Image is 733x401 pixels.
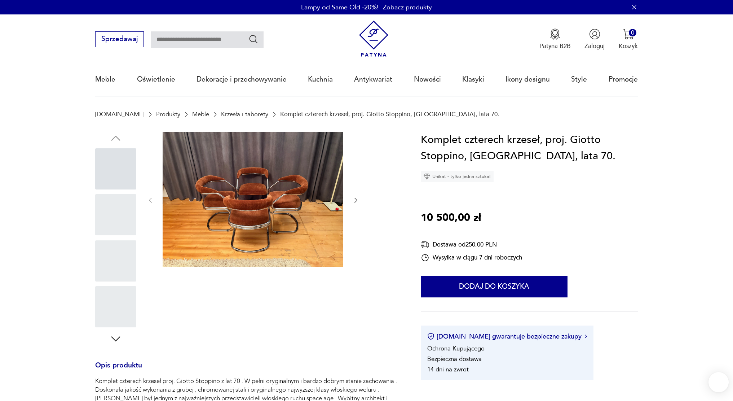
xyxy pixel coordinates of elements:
[571,63,587,96] a: Style
[427,344,485,353] li: Ochrona Kupującego
[383,3,432,12] a: Zobacz produkty
[356,21,392,57] img: Patyna - sklep z meblami i dekoracjami vintage
[427,355,482,363] li: Bezpieczna dostawa
[589,29,600,40] img: Ikonka użytkownika
[421,276,568,297] button: Dodaj do koszyka
[421,210,481,226] p: 10 500,00 zł
[414,63,441,96] a: Nowości
[421,240,522,249] div: Dostawa od 250,00 PLN
[95,111,144,118] a: [DOMAIN_NAME]
[623,29,634,40] img: Ikona koszyka
[421,253,522,262] div: Wysyłka w ciągu 7 dni roboczych
[539,29,571,50] a: Ikona medaluPatyna B2B
[539,42,571,50] p: Patyna B2B
[95,63,115,96] a: Meble
[192,111,209,118] a: Meble
[421,171,494,182] div: Unikat - tylko jedna sztuka!
[584,42,605,50] p: Zaloguj
[95,363,400,377] h3: Opis produktu
[95,31,144,47] button: Sprzedawaj
[462,63,484,96] a: Klasyki
[248,34,259,44] button: Szukaj
[619,29,638,50] button: 0Koszyk
[708,372,729,392] iframe: Smartsupp widget button
[301,3,379,12] p: Lampy od Same Old -20%!
[427,332,587,341] button: [DOMAIN_NAME] gwarantuje bezpieczne zakupy
[585,335,587,338] img: Ikona strzałki w prawo
[156,111,180,118] a: Produkty
[308,63,333,96] a: Kuchnia
[354,63,392,96] a: Antykwariat
[609,63,638,96] a: Promocje
[629,29,636,36] div: 0
[421,240,429,249] img: Ikona dostawy
[280,111,499,118] p: Komplet czterech krzeseł, proj. Giotto Stoppino, [GEOGRAPHIC_DATA], lata 70.
[549,29,561,40] img: Ikona medalu
[505,63,550,96] a: Ikony designu
[619,42,638,50] p: Koszyk
[163,132,343,267] img: Zdjęcie produktu Komplet czterech krzeseł, proj. Giotto Stoppino, Włochy, lata 70.
[421,132,638,165] h1: Komplet czterech krzeseł, proj. Giotto Stoppino, [GEOGRAPHIC_DATA], lata 70.
[137,63,175,96] a: Oświetlenie
[221,111,268,118] a: Krzesła i taborety
[427,333,434,340] img: Ikona certyfikatu
[197,63,287,96] a: Dekoracje i przechowywanie
[427,365,469,374] li: 14 dni na zwrot
[424,173,430,180] img: Ikona diamentu
[584,29,605,50] button: Zaloguj
[95,37,144,43] a: Sprzedawaj
[539,29,571,50] button: Patyna B2B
